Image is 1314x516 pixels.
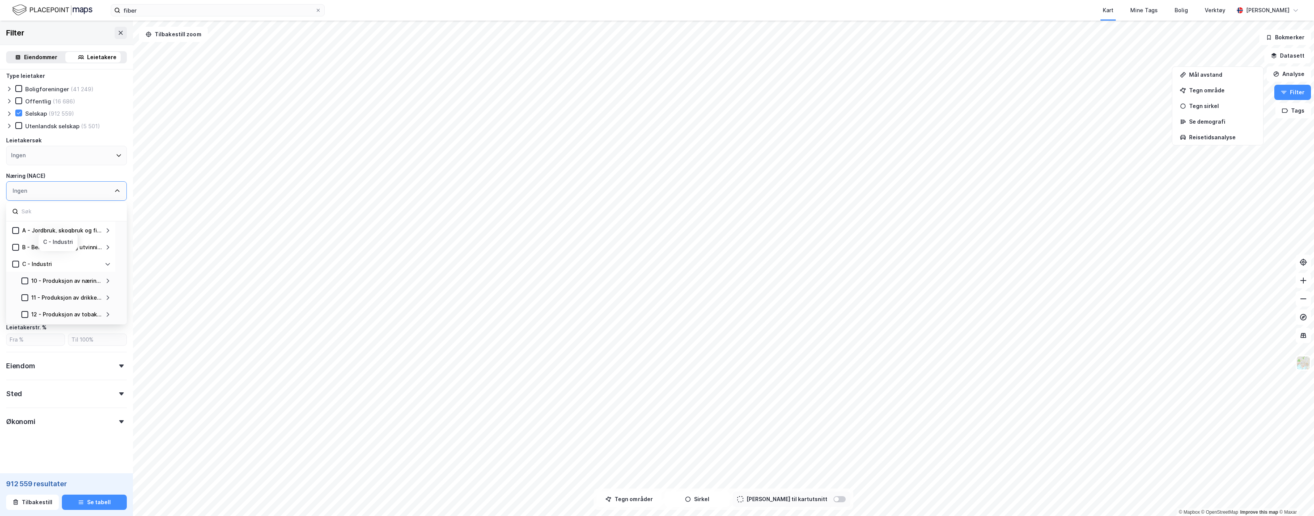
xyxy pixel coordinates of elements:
[13,186,27,195] div: Ingen
[1189,118,1256,125] div: Se demografi
[6,479,127,489] div: 912 559 resultater
[71,85,94,93] div: (41 249)
[6,361,35,371] div: Eiendom
[1189,134,1256,140] div: Reisetidsanalyse
[6,171,45,181] div: Næring (NACE)
[6,71,45,81] div: Type leietaker
[24,53,57,62] div: Eiendommer
[665,492,730,507] button: Sirkel
[6,136,42,145] div: Leietakersøk
[746,495,827,504] div: [PERSON_NAME] til kartutsnitt
[1275,103,1311,118] button: Tags
[1259,30,1311,45] button: Bokmerker
[6,334,65,345] input: Fra %
[6,27,24,39] div: Filter
[139,27,208,42] button: Tilbakestill zoom
[11,151,26,160] div: Ingen
[25,123,79,130] div: Utenlandsk selskap
[1240,510,1278,515] a: Improve this map
[1175,6,1188,15] div: Bolig
[1246,6,1290,15] div: [PERSON_NAME]
[1189,87,1256,94] div: Tegn område
[81,123,100,130] div: (5 501)
[1189,103,1256,109] div: Tegn sirkel
[6,323,47,332] div: Leietakerstr. %
[1205,6,1225,15] div: Verktøy
[1276,479,1314,516] iframe: Chat Widget
[1267,66,1311,82] button: Analyse
[6,417,36,426] div: Økonomi
[1103,6,1113,15] div: Kart
[6,495,59,510] button: Tilbakestill
[6,389,22,398] div: Sted
[53,98,75,105] div: (16 686)
[25,98,51,105] div: Offentlig
[1264,48,1311,63] button: Datasett
[1296,356,1311,370] img: Z
[12,3,92,17] img: logo.f888ab2527a4732fd821a326f86c7f29.svg
[1130,6,1158,15] div: Mine Tags
[87,53,117,62] div: Leietakere
[1179,510,1200,515] a: Mapbox
[49,110,74,117] div: (912 559)
[1274,85,1311,100] button: Filter
[62,495,127,510] button: Se tabell
[597,492,662,507] button: Tegn områder
[1201,510,1238,515] a: OpenStreetMap
[25,110,47,117] div: Selskap
[1189,71,1256,78] div: Mål avstand
[120,5,315,16] input: Søk på adresse, matrikkel, gårdeiere, leietakere eller personer
[68,334,126,345] input: Til 100%
[25,85,69,93] div: Boligforeninger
